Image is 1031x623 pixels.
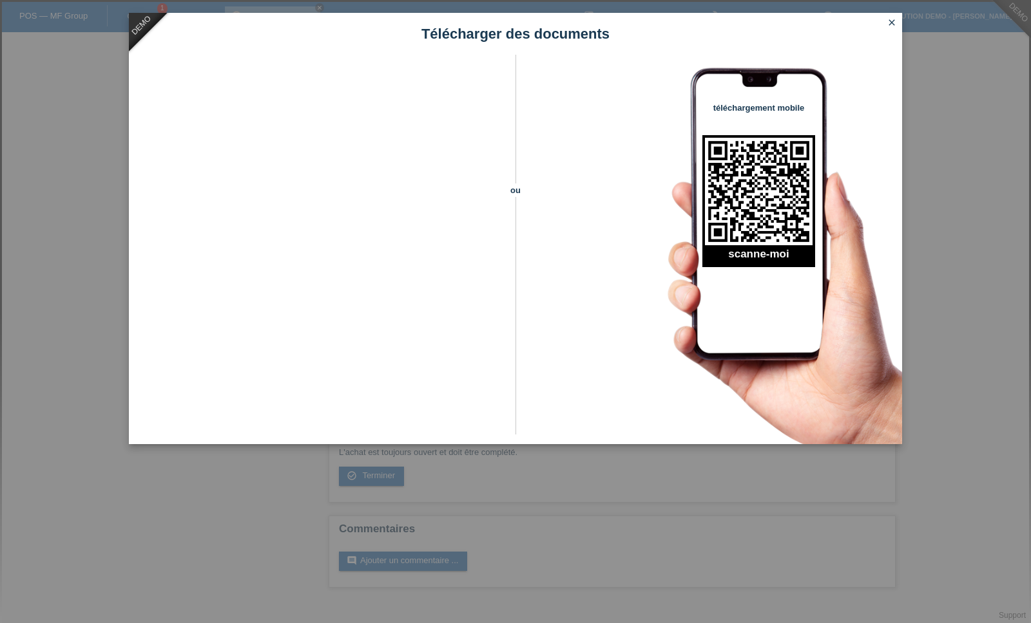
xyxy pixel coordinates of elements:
[883,16,900,31] a: close
[887,17,897,28] i: close
[702,248,815,267] h2: scanne-moi
[702,103,815,113] h4: téléchargement mobile
[148,87,493,409] iframe: Upload
[493,183,538,197] span: ou
[129,26,902,42] h1: Télécharger des documents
